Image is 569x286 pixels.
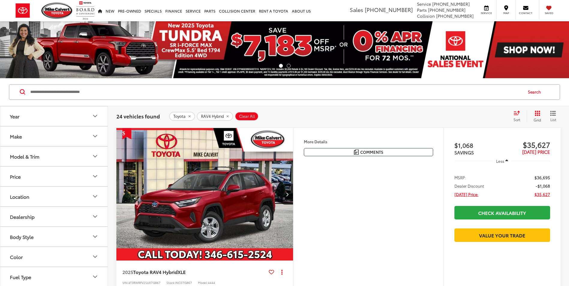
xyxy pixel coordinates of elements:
[10,133,22,139] div: Make
[41,2,73,19] img: Mike Calvert Toyota
[454,191,478,197] span: [DATE] Price:
[417,1,431,7] span: Service
[10,234,34,240] div: Body Style
[116,128,294,261] a: 2025 Toyota RAV4 Hybrid XLE2025 Toyota RAV4 Hybrid XLE2025 Toyota RAV4 Hybrid XLE2025 Toyota RAV4...
[432,1,470,7] span: [PHONE_NUMBER]
[542,11,556,15] span: Saved
[208,280,215,285] span: 4444
[0,127,108,146] button: MakeMake
[365,6,413,13] span: [PHONE_NUMBER]
[350,6,363,13] span: Sales
[436,13,474,19] span: [PHONE_NUMBER]
[0,207,108,226] button: DealershipDealership
[354,150,359,155] img: Comments
[499,11,513,15] span: Map
[519,11,532,15] span: Contact
[534,117,541,122] span: Grid
[454,228,550,242] a: Value Your Trade
[535,191,550,197] span: $35,627
[454,206,550,219] a: Check Availability
[417,13,435,19] span: Collision
[0,247,108,267] button: ColorColor
[166,280,175,285] span: Stock:
[535,174,550,180] span: $36,695
[546,110,561,122] button: List View
[522,148,550,155] span: [DATE] PRICE
[360,149,383,155] span: Comments
[281,184,293,205] button: Next image
[122,128,131,139] span: Get Price Drop Alert
[91,193,99,200] div: Location
[10,113,19,119] div: Year
[133,268,178,275] span: Toyota RAV4 Hybrid
[277,267,287,277] button: Actions
[91,233,99,240] div: Body Style
[198,280,208,285] span: Model:
[511,110,527,122] button: Select sort value
[527,110,546,122] button: Grid View
[417,7,427,13] span: Parts
[0,167,108,186] button: PricePrice
[502,140,550,149] span: $35,627
[10,174,21,179] div: Price
[91,213,99,220] div: Dealership
[239,114,255,119] span: Clear All
[169,112,195,121] button: remove Toyota
[91,273,99,280] div: Fuel Type
[281,270,283,274] span: dropdown dots
[116,128,294,261] div: 2025 Toyota RAV4 Hybrid XLE 0
[10,153,39,159] div: Model & Trim
[454,183,484,189] span: Dealer Discount
[178,268,186,275] span: XLE
[304,139,433,144] h4: More Details
[91,253,99,260] div: Color
[128,280,160,285] span: 4T3RWRFV2SU07G867
[116,128,294,261] img: 2025 Toyota RAV4 Hybrid XLE
[10,274,31,280] div: Fuel Type
[496,158,504,164] span: Less
[91,153,99,160] div: Model & Trim
[235,112,259,121] button: Clear All
[201,114,224,119] span: RAV4 Hybrid
[0,147,108,166] button: Model & TrimModel & Trim
[30,85,522,99] input: Search by Make, Model, or Keyword
[122,268,133,275] span: 2025
[0,187,108,206] button: LocationLocation
[514,117,520,122] span: Sort
[175,280,192,285] span: INC07G867
[454,174,466,180] span: MSRP:
[173,114,186,119] span: Toyota
[0,227,108,246] button: Body StyleBody Style
[91,133,99,140] div: Make
[91,112,99,120] div: Year
[536,183,550,189] span: -$1,068
[10,194,29,199] div: Location
[197,112,233,121] button: remove RAV4%20Hybrid
[0,106,108,126] button: YearYear
[10,214,34,219] div: Dealership
[454,141,502,150] span: $1,068
[91,173,99,180] div: Price
[122,280,128,285] span: VIN:
[10,254,23,260] div: Color
[116,112,160,120] span: 24 vehicles found
[454,149,474,156] span: SAVINGS
[493,156,511,166] button: Less
[480,11,493,15] span: Service
[304,148,433,156] button: Comments
[122,269,266,275] a: 2025Toyota RAV4 HybridXLE
[522,85,550,100] button: Search
[550,117,556,122] span: List
[428,7,466,13] span: [PHONE_NUMBER]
